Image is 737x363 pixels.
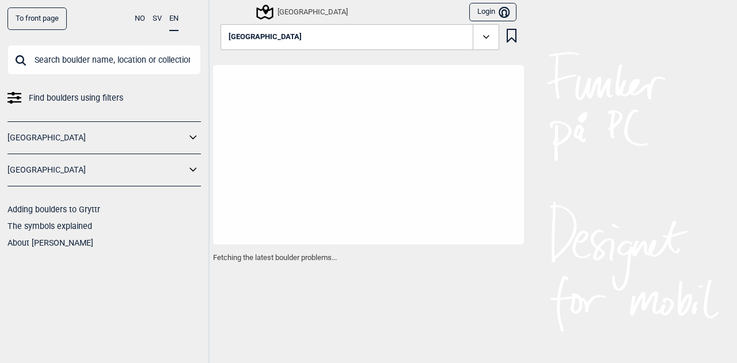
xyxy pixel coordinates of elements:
[7,45,201,75] input: Search boulder name, location or collection
[7,7,67,30] a: To front page
[213,252,524,263] p: Fetching the latest boulder problems...
[169,7,178,31] button: EN
[135,7,145,30] button: NO
[258,5,348,19] div: [GEOGRAPHIC_DATA]
[7,162,186,178] a: [GEOGRAPHIC_DATA]
[153,7,162,30] button: SV
[29,90,123,106] span: Find boulders using filters
[7,129,186,146] a: [GEOGRAPHIC_DATA]
[7,238,93,247] a: About [PERSON_NAME]
[229,33,302,41] span: [GEOGRAPHIC_DATA]
[7,205,100,214] a: Adding boulders to Gryttr
[469,3,516,22] button: Login
[7,90,201,106] a: Find boulders using filters
[221,24,499,51] button: [GEOGRAPHIC_DATA]
[7,221,92,231] a: The symbols explained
